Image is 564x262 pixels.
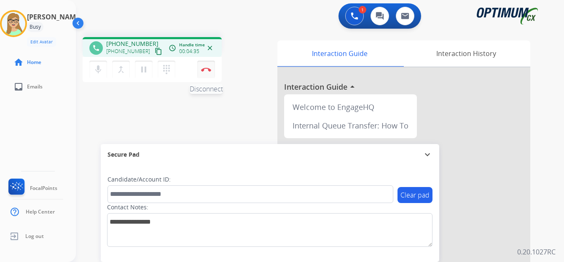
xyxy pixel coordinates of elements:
span: [PHONE_NUMBER] [106,40,158,48]
mat-icon: expand_more [422,150,432,160]
span: Help Center [26,209,55,215]
span: Log out [25,233,44,240]
button: Edit Avatar [27,37,56,47]
div: Internal Queue Transfer: How To [287,116,414,135]
mat-icon: content_copy [155,48,162,55]
span: 00:04:35 [179,48,199,55]
div: 1 [359,6,366,13]
span: FocalPoints [30,185,57,192]
div: Welcome to EngageHQ [287,98,414,116]
img: avatar [2,12,25,35]
div: Interaction Guide [277,40,402,67]
span: Disconnect [190,84,223,94]
mat-icon: access_time [169,44,176,52]
span: [PHONE_NUMBER] [106,48,150,55]
h3: [PERSON_NAME] [27,12,82,22]
img: control [201,67,211,72]
mat-icon: phone [92,44,100,52]
label: Candidate/Account ID: [107,175,171,184]
button: Disconnect [197,61,215,78]
mat-icon: pause [139,64,149,75]
span: Secure Pad [107,150,140,159]
p: 0.20.1027RC [517,247,556,257]
mat-icon: close [206,44,214,52]
div: Interaction History [402,40,530,67]
div: Busy [27,22,43,32]
mat-icon: mic [93,64,103,75]
mat-icon: home [13,57,24,67]
mat-icon: dialpad [161,64,172,75]
mat-icon: inbox [13,82,24,92]
span: Home [27,59,41,66]
a: FocalPoints [7,179,57,198]
span: Emails [27,83,43,90]
span: Handle time [179,42,205,48]
button: Clear pad [397,187,432,203]
mat-icon: merge_type [116,64,126,75]
label: Contact Notes: [107,203,148,211]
